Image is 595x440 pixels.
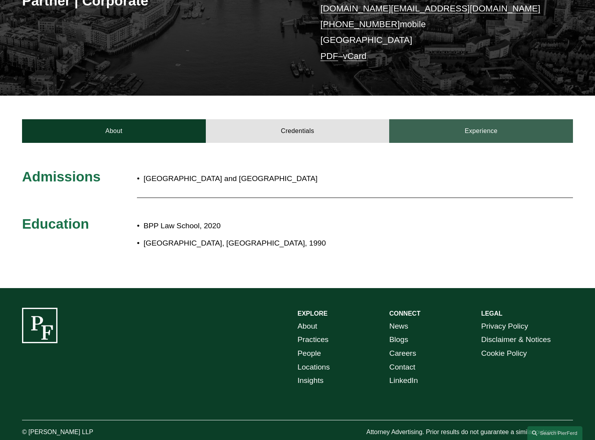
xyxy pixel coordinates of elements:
span: Admissions [22,169,100,184]
p: © [PERSON_NAME] LLP [22,427,137,438]
a: Search this site [527,426,582,440]
a: News [389,320,408,333]
a: Experience [389,119,573,143]
a: People [297,347,321,361]
strong: LEGAL [481,310,503,317]
a: Blogs [389,333,408,347]
a: [DOMAIN_NAME][EMAIL_ADDRESS][DOMAIN_NAME] [320,4,540,13]
a: Contact [389,361,415,374]
a: Cookie Policy [481,347,527,361]
a: Insights [297,374,323,388]
p: Attorney Advertising. Prior results do not guarantee a similar outcome. [366,427,573,438]
p: [GEOGRAPHIC_DATA], [GEOGRAPHIC_DATA], 1990 [144,237,504,250]
strong: CONNECT [389,310,420,317]
a: About [22,119,206,143]
a: Credentials [206,119,390,143]
p: [GEOGRAPHIC_DATA] and [GEOGRAPHIC_DATA] [144,172,344,186]
a: Disclaimer & Notices [481,333,551,347]
a: vCard [343,51,367,61]
a: Locations [297,361,330,374]
a: About [297,320,317,333]
strong: EXPLORE [297,310,327,317]
a: PDF [320,51,338,61]
a: Privacy Policy [481,320,528,333]
a: Careers [389,347,416,361]
a: Practices [297,333,329,347]
p: mobile [GEOGRAPHIC_DATA] – [320,1,550,64]
p: BPP Law School, 2020 [144,219,504,233]
a: [PHONE_NUMBER] [320,19,400,29]
a: LinkedIn [389,374,418,388]
span: Education [22,216,89,231]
